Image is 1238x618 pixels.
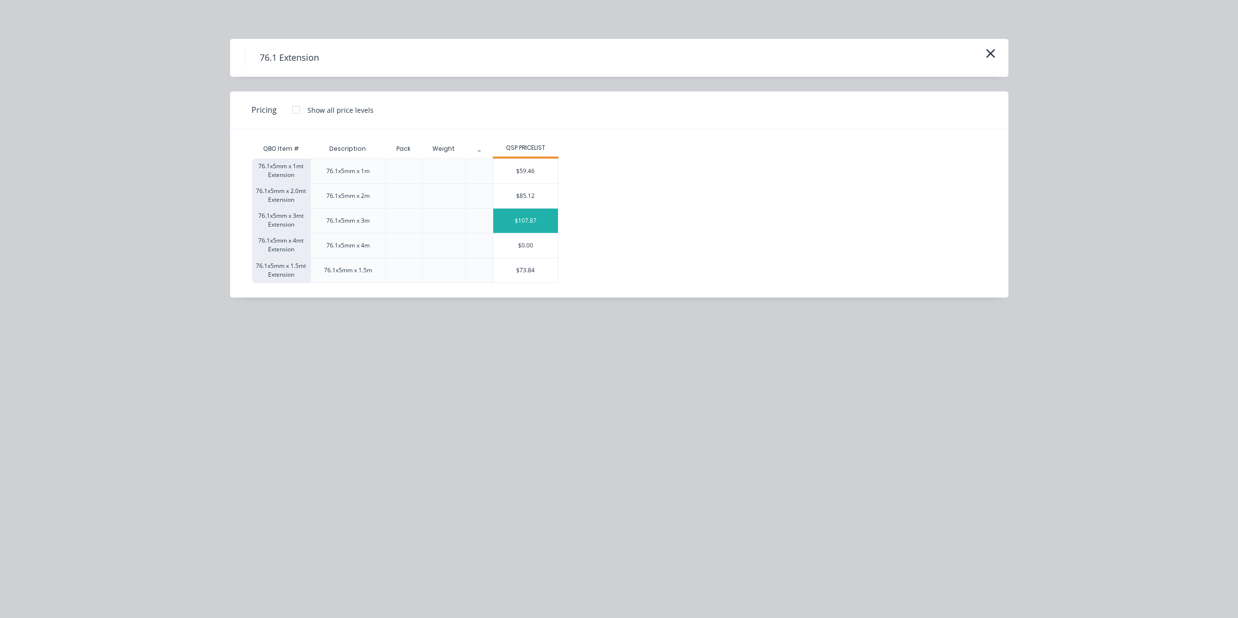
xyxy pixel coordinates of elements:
div: $107.87 [493,209,558,233]
h4: 76.1 Extension [245,49,334,67]
div: $85.12 [493,184,558,208]
div: 76.1x5mm x 3m [326,216,370,225]
div: _ [469,137,489,161]
div: Weight [425,137,463,161]
div: $59.46 [493,159,558,183]
div: Show all price levels [307,105,374,115]
div: Description [322,137,374,161]
div: 76.1x5mm x 3mt Extension [252,208,310,233]
div: 76.1x5mm x 2m [326,192,370,200]
div: 76.1x5mm x 1m [326,167,370,176]
div: QSP PRICELIST [493,143,558,152]
div: 76.1x5mm x 4mt Extension [252,233,310,258]
div: $0.00 [493,233,558,258]
div: Pack [389,137,418,161]
div: $73.84 [493,258,558,283]
div: QBO Item # [252,139,310,159]
span: Pricing [251,104,277,116]
div: 76.1x5mm x 1mt Extension [252,159,310,183]
div: 76.1x5mm x 4m [326,241,370,250]
div: 76.1x5mm x 1.5mt Extension [252,258,310,283]
div: 76.1x5mm x 1.5m [324,266,372,275]
div: 76.1x5mm x 2.0mt Extension [252,183,310,208]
